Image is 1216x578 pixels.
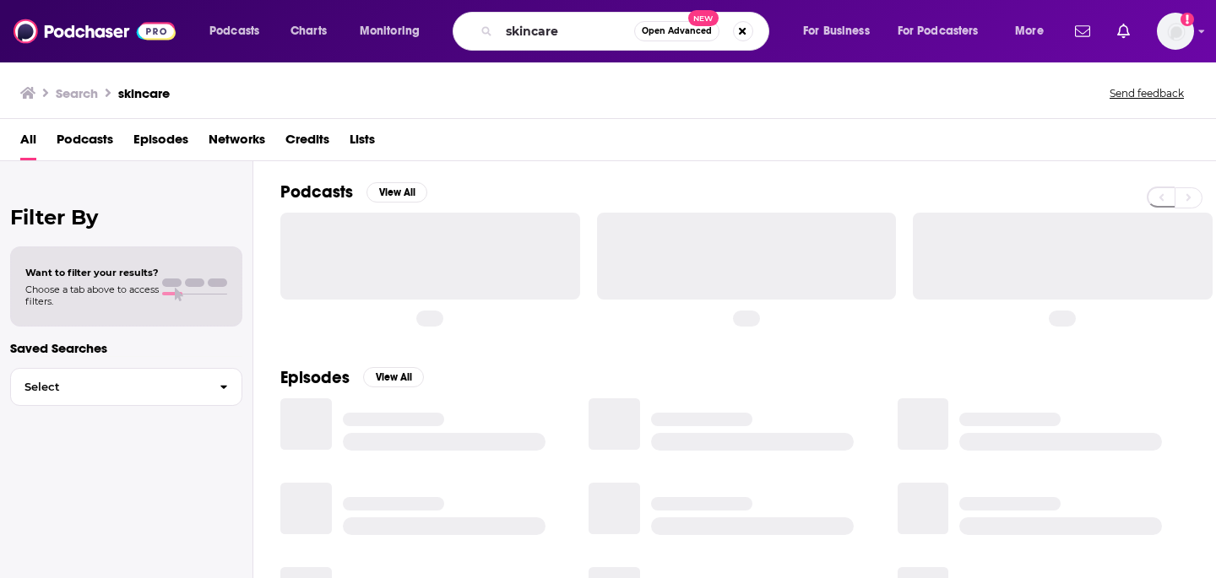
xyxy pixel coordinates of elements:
a: EpisodesView All [280,367,424,388]
span: Charts [290,19,327,43]
button: open menu [348,18,442,45]
button: Send feedback [1105,86,1189,100]
button: open menu [198,18,281,45]
button: Select [10,368,242,406]
h2: Episodes [280,367,350,388]
span: For Podcasters [898,19,979,43]
img: Podchaser - Follow, Share and Rate Podcasts [14,15,176,47]
a: Show notifications dropdown [1110,17,1137,46]
input: Search podcasts, credits, & more... [499,18,634,45]
h2: Podcasts [280,181,353,203]
span: Choose a tab above to access filters. [25,284,159,307]
div: Search podcasts, credits, & more... [469,12,785,51]
a: Networks [209,126,265,160]
span: New [688,10,719,26]
span: More [1015,19,1044,43]
h3: skincare [118,85,170,101]
a: Show notifications dropdown [1068,17,1097,46]
button: View All [363,367,424,387]
a: Episodes [133,126,188,160]
button: View All [366,182,427,203]
button: Show profile menu [1157,13,1194,50]
img: User Profile [1157,13,1194,50]
a: Credits [285,126,329,160]
a: All [20,126,36,160]
button: open menu [791,18,891,45]
svg: Add a profile image [1181,13,1194,26]
span: Select [11,381,206,392]
a: Lists [350,126,375,160]
p: Saved Searches [10,340,242,356]
span: Open Advanced [642,27,712,35]
h2: Filter By [10,205,242,230]
h3: Search [56,85,98,101]
a: Charts [280,18,337,45]
a: Podcasts [57,126,113,160]
a: PodcastsView All [280,181,427,203]
button: open menu [1003,18,1065,45]
span: For Business [803,19,870,43]
span: Monitoring [360,19,420,43]
button: open menu [887,18,1003,45]
span: Podcasts [209,19,259,43]
button: Open AdvancedNew [634,21,719,41]
span: Want to filter your results? [25,267,159,278]
span: Logged in as tlopez [1157,13,1194,50]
